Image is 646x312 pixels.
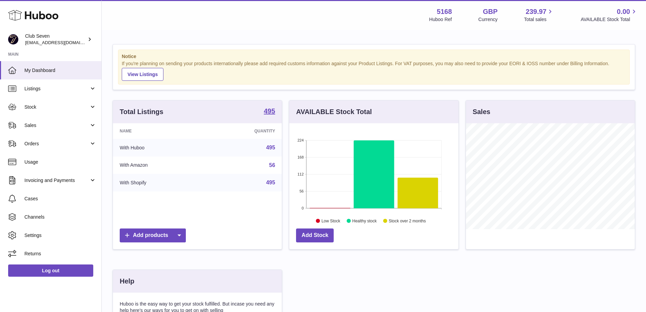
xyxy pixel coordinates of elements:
[120,107,163,116] h3: Total Listings
[24,232,96,239] span: Settings
[526,7,546,16] span: 239.97
[297,155,304,159] text: 168
[25,40,100,45] span: [EMAIL_ADDRESS][DOMAIN_NAME]
[266,180,275,185] a: 495
[24,251,96,257] span: Returns
[24,196,96,202] span: Cases
[8,34,18,44] img: info@wearclubseven.com
[581,16,638,23] span: AVAILABLE Stock Total
[297,172,304,176] text: 112
[264,108,275,114] strong: 495
[266,145,275,150] a: 495
[389,218,426,223] text: Stock over 2 months
[581,7,638,23] a: 0.00 AVAILABLE Stock Total
[24,177,89,184] span: Invoicing and Payments
[113,174,205,191] td: With Shopify
[24,141,89,147] span: Orders
[264,108,275,116] a: 495
[24,122,89,129] span: Sales
[321,218,340,223] text: Low Stock
[120,277,134,286] h3: Help
[122,60,626,81] div: If you're planning on sending your products internationally please add required customs informati...
[24,104,89,110] span: Stock
[24,67,96,74] span: My Dashboard
[113,157,205,174] td: With Amazon
[113,123,205,139] th: Name
[113,139,205,157] td: With Huboo
[8,264,93,277] a: Log out
[473,107,490,116] h3: Sales
[269,162,275,168] a: 56
[24,214,96,220] span: Channels
[524,7,554,23] a: 239.97 Total sales
[483,7,497,16] strong: GBP
[122,68,163,81] a: View Listings
[300,189,304,193] text: 56
[617,7,630,16] span: 0.00
[120,228,186,242] a: Add products
[297,138,304,142] text: 224
[524,16,554,23] span: Total sales
[296,228,334,242] a: Add Stock
[296,107,372,116] h3: AVAILABLE Stock Total
[437,7,452,16] strong: 5168
[478,16,498,23] div: Currency
[24,86,89,92] span: Listings
[122,53,626,60] strong: Notice
[24,159,96,165] span: Usage
[352,218,377,223] text: Healthy stock
[205,123,282,139] th: Quantity
[429,16,452,23] div: Huboo Ref
[25,33,86,46] div: Club Seven
[302,206,304,210] text: 0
